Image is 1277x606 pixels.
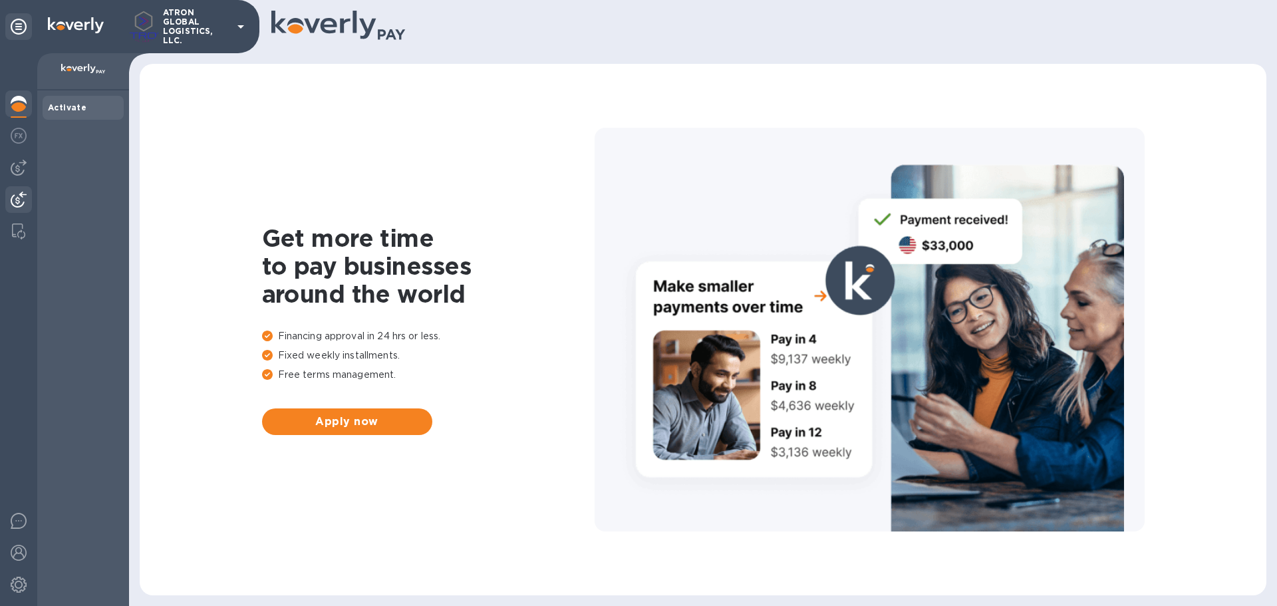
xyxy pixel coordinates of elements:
h1: Get more time to pay businesses around the world [262,224,595,308]
b: Activate [48,102,86,112]
p: Fixed weekly installments. [262,349,595,363]
img: Logo [48,17,104,33]
span: Apply now [273,414,422,430]
img: Foreign exchange [11,128,27,144]
p: Financing approval in 24 hrs or less. [262,329,595,343]
p: Free terms management. [262,368,595,382]
p: ATRON GLOBAL LOGISTICS, LLC. [163,8,229,45]
div: Unpin categories [5,13,32,40]
button: Apply now [262,408,432,435]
